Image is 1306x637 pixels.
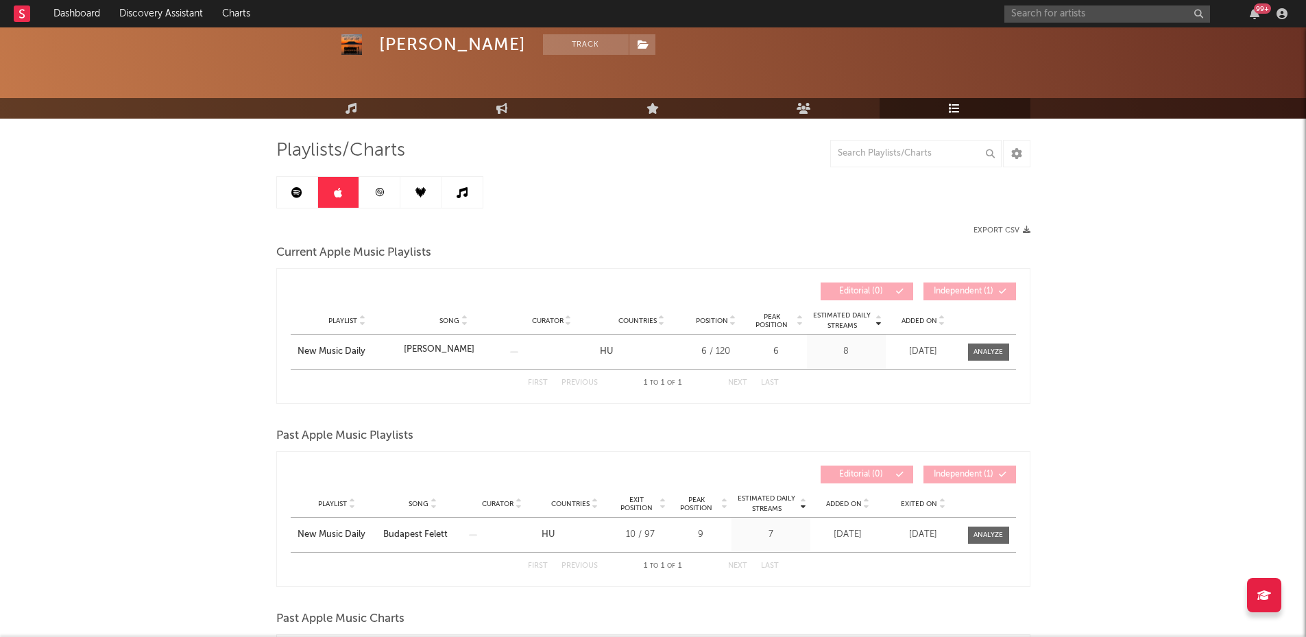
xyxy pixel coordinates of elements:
div: [DATE] [889,345,958,359]
button: Editorial(0) [821,283,913,300]
div: 6 / 120 [690,345,742,359]
button: First [528,562,548,570]
div: 1 1 1 [625,375,701,392]
span: Countries [551,500,590,508]
span: Past Apple Music Playlists [276,428,413,444]
span: to [650,563,658,569]
div: 7 [735,528,807,542]
button: Export CSV [974,226,1030,235]
span: Song [409,500,428,508]
span: Added On [826,500,862,508]
button: Track [543,34,629,55]
span: Past Apple Music Charts [276,611,404,627]
span: Editorial ( 0 ) [830,287,893,296]
span: Playlist [318,500,347,508]
span: of [667,563,675,569]
button: 99+ [1250,8,1259,19]
div: 1 1 1 [625,558,701,575]
div: 9 [673,528,728,542]
div: [DATE] [814,528,882,542]
span: Editorial ( 0 ) [830,470,893,479]
button: Independent(1) [923,283,1016,300]
span: Countries [618,317,657,325]
span: Playlists/Charts [276,143,405,159]
span: Added On [902,317,937,325]
span: Curator [482,500,513,508]
span: Song [439,317,459,325]
button: Previous [561,379,598,387]
span: Estimated Daily Streams [810,311,874,331]
div: 10 / 97 [615,528,666,542]
div: [DATE] [889,528,958,542]
input: Search Playlists/Charts [830,140,1002,167]
a: Budapest Felett [383,528,462,542]
span: Peak Position [749,313,795,329]
a: HU [542,530,555,539]
button: Editorial(0) [821,466,913,483]
span: to [650,380,658,386]
button: Next [728,562,747,570]
a: New Music Daily [298,345,397,359]
span: Playlist [328,317,357,325]
span: Independent ( 1 ) [932,287,995,296]
div: [PERSON_NAME] [404,343,474,357]
span: Position [696,317,728,325]
input: Search for artists [1004,5,1210,23]
button: First [528,379,548,387]
div: [PERSON_NAME] [379,34,526,55]
span: Current Apple Music Playlists [276,245,431,261]
a: New Music Daily [298,528,376,542]
span: Independent ( 1 ) [932,470,995,479]
div: 99 + [1254,3,1271,14]
button: Independent(1) [923,466,1016,483]
button: Previous [561,562,598,570]
span: Estimated Daily Streams [735,494,799,514]
span: of [667,380,675,386]
button: Last [761,562,779,570]
button: Last [761,379,779,387]
div: 8 [810,345,882,359]
button: Next [728,379,747,387]
span: Curator [532,317,564,325]
a: HU [600,347,613,356]
span: Exit Position [615,496,658,512]
span: Exited On [901,500,937,508]
div: 6 [749,345,803,359]
span: Peak Position [673,496,720,512]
